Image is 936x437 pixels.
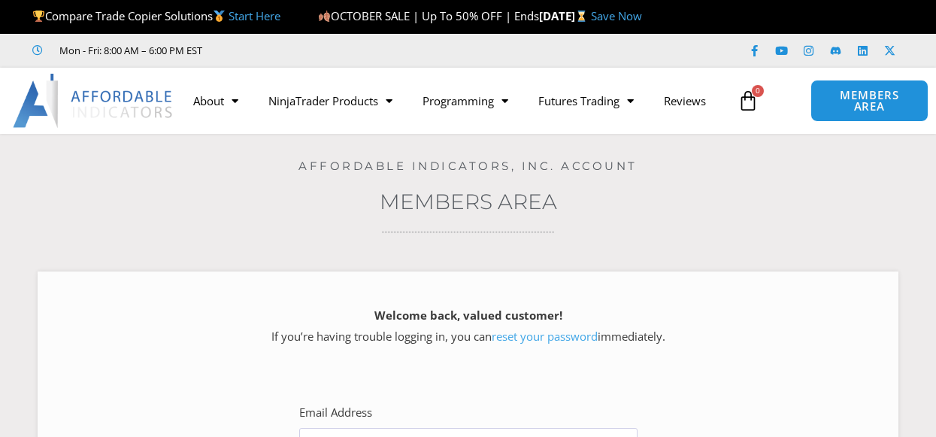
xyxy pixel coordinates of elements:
a: Save Now [591,8,642,23]
label: Email Address [299,402,372,423]
span: Compare Trade Copier Solutions [32,8,280,23]
a: Programming [407,83,523,118]
a: NinjaTrader Products [253,83,407,118]
p: If you’re having trouble logging in, you can immediately. [64,305,872,347]
span: 0 [752,85,764,97]
a: Members Area [380,189,557,214]
img: 🥇 [214,11,225,22]
a: 0 [715,79,781,123]
img: LogoAI | Affordable Indicators – NinjaTrader [13,74,174,128]
a: Futures Trading [523,83,649,118]
strong: Welcome back, valued customer! [374,308,562,323]
img: 🏆 [33,11,44,22]
strong: [DATE] [539,8,591,23]
span: Mon - Fri: 8:00 AM – 6:00 PM EST [56,41,202,59]
span: OCTOBER SALE | Up To 50% OFF | Ends [318,8,539,23]
iframe: Customer reviews powered by Trustpilot [223,43,449,58]
a: Affordable Indicators, Inc. Account [298,159,638,173]
a: reset your password [492,329,598,344]
img: ⌛ [576,11,587,22]
img: 🍂 [319,11,330,22]
a: MEMBERS AREA [810,80,928,122]
a: About [178,83,253,118]
a: Start Here [229,8,280,23]
nav: Menu [178,83,731,118]
a: Reviews [649,83,721,118]
span: MEMBERS AREA [826,90,913,112]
